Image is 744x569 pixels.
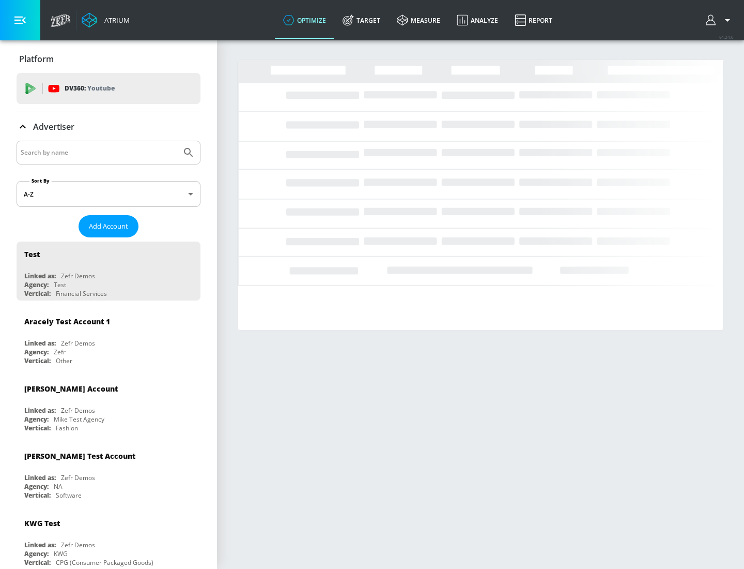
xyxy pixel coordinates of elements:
div: Linked as: [24,541,56,549]
a: Atrium [82,12,130,28]
input: Search by name [21,146,177,159]
label: Sort By [29,177,52,184]
div: Advertiser [17,112,200,141]
p: Advertiser [33,121,74,132]
a: optimize [275,2,334,39]
div: [PERSON_NAME] Test AccountLinked as:Zefr DemosAgency:NAVertical:Software [17,443,200,502]
div: TestLinked as:Zefr DemosAgency:TestVertical:Financial Services [17,242,200,301]
div: CPG (Consumer Packaged Goods) [56,558,153,567]
div: KWG Test [24,518,60,528]
div: Aracely Test Account 1Linked as:Zefr DemosAgency:ZefrVertical:Other [17,309,200,368]
div: KWG [54,549,68,558]
div: Atrium [100,16,130,25]
div: A-Z [17,181,200,207]
div: Mike Test Agency [54,415,104,424]
div: Agency: [24,348,49,356]
div: Agency: [24,415,49,424]
div: [PERSON_NAME] Account [24,384,118,394]
a: Report [506,2,561,39]
button: Add Account [79,215,138,237]
div: Linked as: [24,272,56,280]
div: Vertical: [24,424,51,432]
div: Zefr Demos [61,473,95,482]
div: Financial Services [56,289,107,298]
div: [PERSON_NAME] AccountLinked as:Zefr DemosAgency:Mike Test AgencyVertical:Fashion [17,376,200,435]
div: Fashion [56,424,78,432]
div: Agency: [24,549,49,558]
div: Zefr Demos [61,339,95,348]
div: Agency: [24,482,49,491]
a: Target [334,2,389,39]
div: Linked as: [24,473,56,482]
p: DV360: [65,83,115,94]
div: [PERSON_NAME] Test Account [24,451,135,461]
div: NA [54,482,63,491]
div: Vertical: [24,558,51,567]
div: Vertical: [24,289,51,298]
div: Linked as: [24,406,56,415]
div: Zefr Demos [61,541,95,549]
div: Vertical: [24,491,51,500]
p: Youtube [87,83,115,94]
p: Platform [19,53,54,65]
span: v 4.24.0 [719,34,734,40]
div: Zefr Demos [61,272,95,280]
div: Zefr Demos [61,406,95,415]
div: Software [56,491,82,500]
div: Agency: [24,280,49,289]
span: Add Account [89,220,128,232]
a: Analyze [448,2,506,39]
div: Test [24,249,40,259]
div: Linked as: [24,339,56,348]
div: Zefr [54,348,66,356]
div: Vertical: [24,356,51,365]
div: Other [56,356,72,365]
div: Test [54,280,66,289]
a: measure [389,2,448,39]
div: Aracely Test Account 1 [24,317,110,326]
div: Platform [17,44,200,73]
div: DV360: Youtube [17,73,200,104]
